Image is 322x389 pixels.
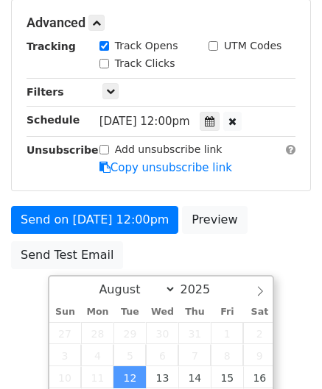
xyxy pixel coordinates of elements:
[176,282,229,296] input: Year
[49,344,82,366] span: August 3, 2025
[211,322,243,344] span: August 1, 2025
[115,38,178,54] label: Track Opens
[99,161,232,174] a: Copy unsubscribe link
[27,40,76,52] strong: Tracking
[211,307,243,317] span: Fri
[11,206,178,234] a: Send on [DATE] 12:00pm
[248,318,322,389] iframe: Chat Widget
[81,322,113,344] span: July 28, 2025
[146,307,178,317] span: Wed
[211,366,243,388] span: August 15, 2025
[99,115,190,128] span: [DATE] 12:00pm
[81,344,113,366] span: August 4, 2025
[146,344,178,366] span: August 6, 2025
[243,322,276,344] span: August 2, 2025
[115,142,223,157] label: Add unsubscribe link
[224,38,281,54] label: UTM Codes
[49,307,82,317] span: Sun
[113,322,146,344] span: July 29, 2025
[113,307,146,317] span: Tue
[243,307,276,317] span: Sat
[27,144,99,156] strong: Unsubscribe
[146,322,178,344] span: July 30, 2025
[81,366,113,388] span: August 11, 2025
[27,114,80,126] strong: Schedule
[49,366,82,388] span: August 10, 2025
[27,15,295,31] h5: Advanced
[178,322,211,344] span: July 31, 2025
[49,322,82,344] span: July 27, 2025
[178,307,211,317] span: Thu
[113,344,146,366] span: August 5, 2025
[113,366,146,388] span: August 12, 2025
[178,344,211,366] span: August 7, 2025
[115,56,175,71] label: Track Clicks
[211,344,243,366] span: August 8, 2025
[243,344,276,366] span: August 9, 2025
[182,206,247,234] a: Preview
[27,86,64,98] strong: Filters
[146,366,178,388] span: August 13, 2025
[178,366,211,388] span: August 14, 2025
[243,366,276,388] span: August 16, 2025
[81,307,113,317] span: Mon
[11,241,123,269] a: Send Test Email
